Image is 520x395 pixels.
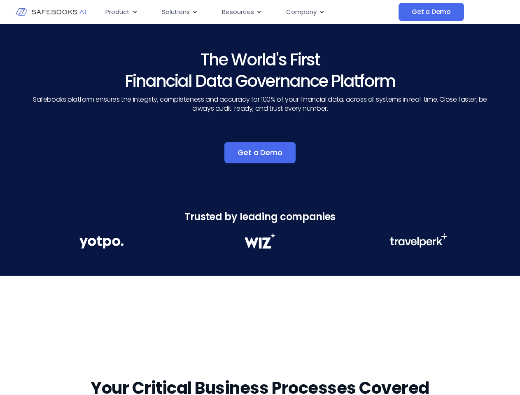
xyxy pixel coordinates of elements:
[412,8,451,16] span: Get a Demo
[224,142,295,163] a: Get a Demo
[162,7,190,17] span: Solutions
[222,7,254,17] span: Resources
[389,233,448,248] img: Financial Data Governance 3
[286,7,317,17] span: Company
[238,149,282,157] span: Get a Demo
[25,95,495,113] p: Safebooks platform ensures the integrity, completeness and accuracy for 100% of your financial da...
[105,7,130,17] span: Product
[99,4,399,20] nav: Menu
[79,233,124,251] img: Financial Data Governance 1
[399,3,464,21] a: Get a Demo
[240,233,279,249] img: Financial Data Governance 2
[99,4,399,20] div: Menu Toggle
[25,49,495,92] h3: The World's First Financial Data Governance Platform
